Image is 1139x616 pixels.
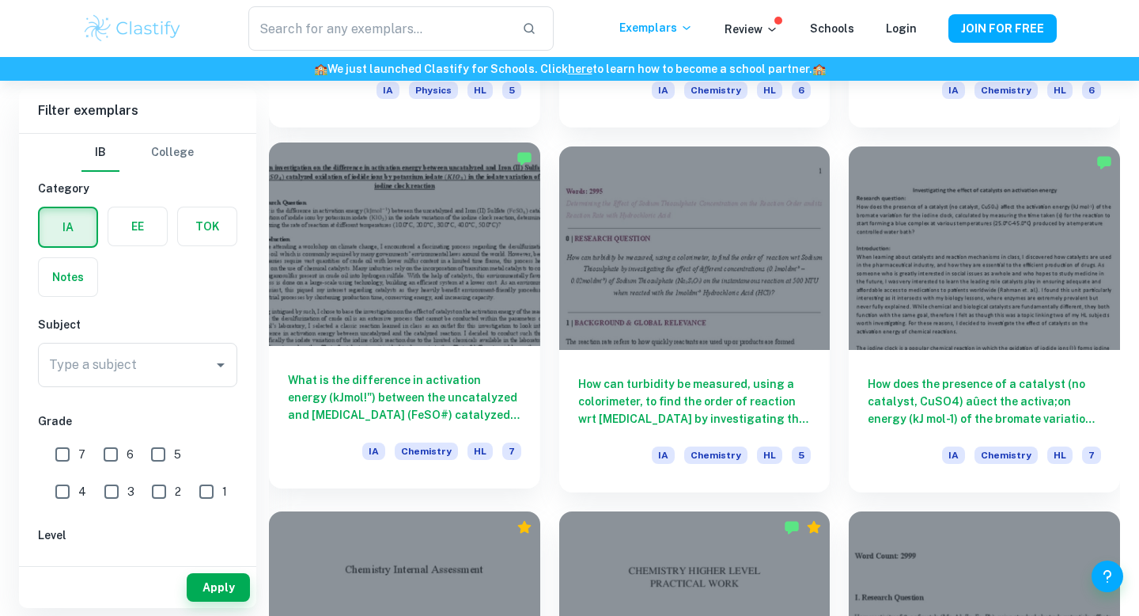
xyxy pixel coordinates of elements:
span: 6 [792,82,811,99]
span: IA [377,82,399,99]
button: College [151,134,194,172]
span: Chemistry [684,447,747,464]
a: How can turbidity be measured, using a colorimeter, to find the order of reaction wrt [MEDICAL_DA... [559,146,831,492]
input: Search for any exemplars... [248,6,509,51]
a: Schools [810,22,854,35]
img: Clastify logo [82,13,183,44]
span: 6 [1082,82,1101,99]
button: Help and Feedback [1092,561,1123,592]
div: Premium [517,519,532,535]
span: Chemistry [395,443,458,460]
img: Marked [784,519,800,535]
p: Review [725,21,778,38]
span: 🏫 [314,63,327,75]
span: HL [1047,447,1073,464]
button: JOIN FOR FREE [948,14,1057,43]
button: TOK [178,207,237,245]
span: 🏫 [812,63,826,75]
h6: What is the difference in activation energy (kJmol!") between the uncatalyzed and [MEDICAL_DATA] ... [288,371,521,424]
span: IA [362,443,385,460]
div: Filter type choice [81,134,194,172]
span: HL [1047,82,1073,99]
a: How does the presence of a catalyst (no catalyst, CuSO4) aûect the activa;on energy (kJ mol-1) of... [849,146,1120,492]
img: Marked [517,150,532,166]
h6: We just launched Clastify for Schools. Click to learn how to become a school partner. [3,60,1136,78]
p: Exemplars [619,19,693,36]
span: 6 [127,446,134,463]
h6: How does the presence of a catalyst (no catalyst, CuSO4) aûect the activa;on energy (kJ mol-1) of... [868,375,1101,428]
span: Chemistry [684,82,747,99]
h6: Level [38,527,237,544]
span: 7 [502,443,521,460]
span: IA [942,82,965,99]
span: 5 [174,446,181,463]
button: IB [81,134,119,172]
h6: Category [38,180,237,197]
span: HL [467,82,493,99]
div: Premium [806,519,822,535]
span: Physics [409,82,458,99]
img: Marked [1096,154,1112,170]
button: EE [108,207,167,245]
h6: Subject [38,316,237,333]
span: Chemistry [974,447,1038,464]
a: What is the difference in activation energy (kJmol!") between the uncatalyzed and [MEDICAL_DATA] ... [269,146,540,492]
span: 3 [127,483,134,500]
h6: How can turbidity be measured, using a colorimeter, to find the order of reaction wrt [MEDICAL_DA... [578,375,812,428]
span: HL [757,82,782,99]
a: Login [886,22,917,35]
button: IA [40,208,96,246]
a: here [568,63,592,75]
span: 7 [1082,447,1101,464]
span: Chemistry [974,82,1038,99]
span: IA [652,82,675,99]
span: IA [942,447,965,464]
span: 5 [502,82,521,99]
span: 1 [222,483,227,500]
button: Open [210,354,232,376]
span: 5 [792,447,811,464]
span: 2 [175,483,181,500]
span: 7 [78,446,85,463]
span: IA [652,447,675,464]
h6: Grade [38,413,237,430]
button: Notes [39,258,97,296]
span: HL [757,447,782,464]
h6: Filter exemplars [19,89,256,133]
span: HL [467,443,493,460]
span: 4 [78,483,86,500]
button: Apply [187,573,250,602]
